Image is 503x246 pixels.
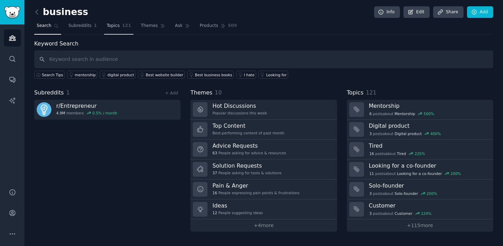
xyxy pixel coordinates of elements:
span: Topics [107,23,119,29]
span: 121 [366,89,376,96]
div: 225 % [415,151,425,156]
div: People expressing pain points & frustrations [212,190,299,195]
h3: Advice Requests [212,142,286,149]
a: Topics121 [104,20,133,35]
a: Best website builder [138,71,185,79]
a: Products509 [197,20,239,35]
h3: Solution Requests [212,162,282,169]
a: Solo-founder3postsaboutSolo-founder200% [347,180,493,199]
div: People asking for tools & solutions [212,170,282,175]
h3: Mentorship [369,102,488,110]
div: Looking for [266,72,287,77]
div: 500 % [424,111,434,116]
h3: Ideas [212,202,263,209]
div: digital product [107,72,134,77]
h3: Tired [369,142,488,149]
span: 10 [215,89,222,96]
a: Info [374,6,400,18]
a: Ideas12People suggesting ideas [190,199,337,219]
div: post s about [369,111,435,117]
div: I hate [244,72,254,77]
a: r/Entrepreneur4.9Mmembers0.5% / month [34,100,181,120]
a: +115more [347,219,493,232]
div: post s about [369,190,438,197]
span: 37 [212,170,217,175]
a: Tired16postsaboutTired225% [347,140,493,160]
span: 1 [66,89,70,96]
div: 200 % [427,191,437,196]
a: I hate [236,71,256,79]
h3: Solo-founder [369,182,488,189]
h3: Digital product [369,122,488,129]
div: 200 % [451,171,461,176]
h3: Top Content [212,122,284,129]
div: post s about [369,131,442,137]
div: post s about [369,170,462,177]
h3: Looking for a co-founder [369,162,488,169]
button: Search Tips [34,71,65,79]
span: 63 [212,150,217,155]
span: Search Tips [42,72,63,77]
span: 3 [369,131,372,136]
span: Ask [175,23,183,29]
div: Best business books [195,72,232,77]
span: Mentorship [395,111,415,116]
div: Best-performing content of past month [212,131,284,135]
div: members [56,111,117,115]
span: Customer [395,211,413,216]
span: 121 [122,23,131,29]
span: Subreddits [68,23,92,29]
a: digital product [100,71,136,79]
h2: business [34,7,88,18]
span: Themes [141,23,158,29]
div: mentorship [75,72,96,77]
span: 509 [228,23,237,29]
a: Advice Requests63People asking for advice & resources [190,140,337,160]
h3: r/ Entrepreneur [56,102,117,110]
a: Edit [403,6,430,18]
img: Entrepreneur [37,102,51,117]
a: Ask [173,20,192,35]
span: Looking for a co-founder [397,171,442,176]
h3: Pain & Anger [212,182,299,189]
div: Popular discussions this week [212,111,267,115]
span: Topics [347,89,364,97]
div: Best website builder [146,72,183,77]
a: Looking for a co-founder11postsaboutLooking for a co-founder200% [347,160,493,180]
h3: Customer [369,202,488,209]
span: 1 [94,23,97,29]
span: Tired [397,151,406,156]
span: 4.9M [56,111,65,115]
a: Search [34,20,61,35]
img: GummySearch logo [4,6,20,19]
span: Search [37,23,51,29]
span: 16 [369,151,374,156]
span: Subreddits [34,89,64,97]
label: Keyword Search [34,40,78,47]
a: Best business books [187,71,234,79]
span: 3 [369,211,372,216]
span: 12 [212,210,217,215]
div: 400 % [430,131,441,136]
a: Looking for [258,71,288,79]
a: Digital product3postsaboutDigital product400% [347,120,493,140]
div: 124 % [421,211,431,216]
a: Themes [138,20,168,35]
a: Hot DiscussionsPopular discussions this week [190,100,337,120]
a: Add [467,6,493,18]
span: 3 [369,191,372,196]
a: Pain & Anger16People expressing pain points & frustrations [190,180,337,199]
span: Products [200,23,218,29]
a: Subreddits1 [66,20,99,35]
div: post s about [369,150,426,157]
span: 16 [212,190,217,195]
a: Mentorship6postsaboutMentorship500% [347,100,493,120]
a: mentorship [67,71,97,79]
div: People suggesting ideas [212,210,263,215]
span: Solo-founder [395,191,418,196]
span: 6 [369,111,372,116]
a: Share [433,6,463,18]
a: +4more [190,219,337,232]
span: Digital product [395,131,422,136]
span: Themes [190,89,212,97]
